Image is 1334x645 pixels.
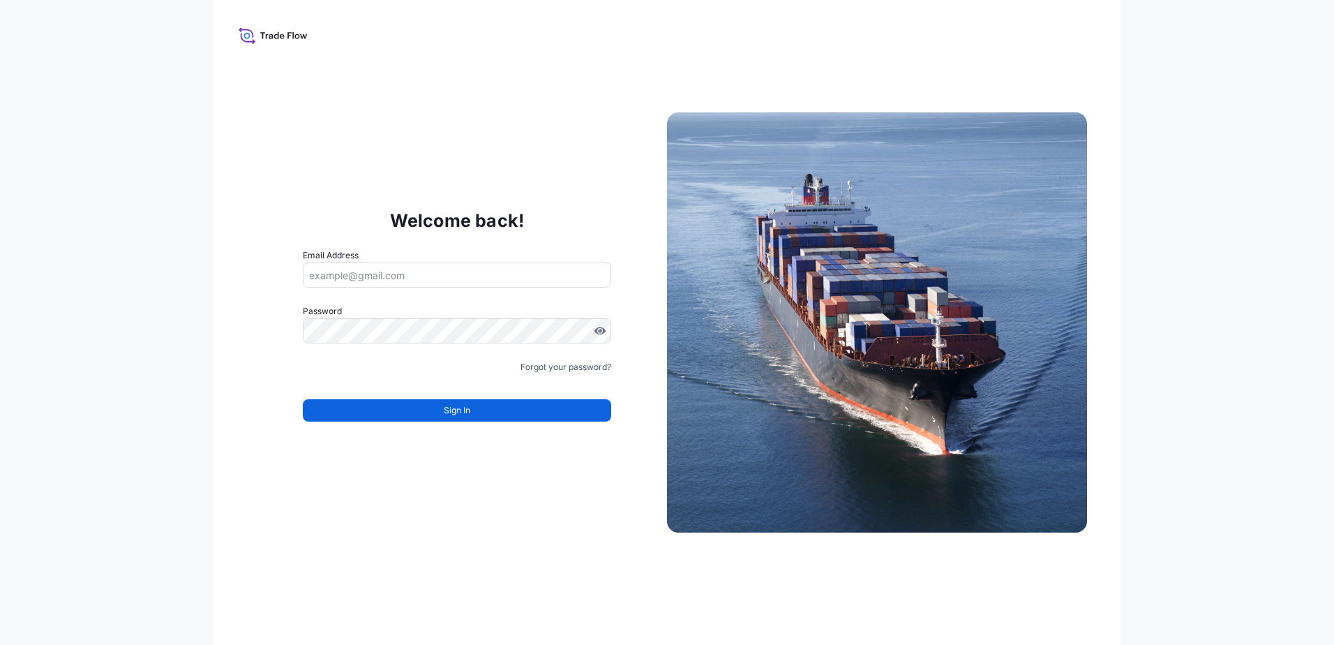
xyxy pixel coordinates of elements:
[303,304,611,318] label: Password
[303,249,359,262] label: Email Address
[303,399,611,422] button: Sign In
[520,360,611,374] a: Forgot your password?
[667,112,1087,533] img: Ship illustration
[594,325,606,336] button: Show password
[390,209,525,232] p: Welcome back!
[444,403,470,417] span: Sign In
[303,262,611,288] input: example@gmail.com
